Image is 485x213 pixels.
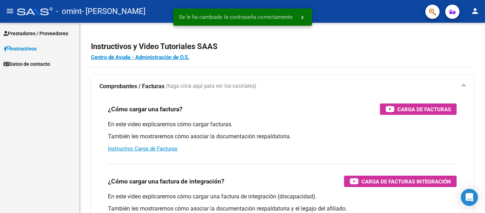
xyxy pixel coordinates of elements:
[108,176,224,186] h3: ¿Cómo cargar una factura de integración?
[4,45,37,53] span: Instructivos
[108,133,457,140] p: También les mostraremos cómo asociar la documentación respaldatoria.
[471,7,479,15] mat-icon: person
[397,105,451,114] span: Carga de Facturas
[108,104,182,114] h3: ¿Cómo cargar una factura?
[108,205,457,213] p: También les mostraremos cómo asociar la documentación respaldatoria y el legajo del afiliado.
[4,30,68,37] span: Prestadores / Proveedores
[295,11,309,23] button: x
[4,60,50,68] span: Datos de contacto
[461,189,478,206] div: Open Intercom Messenger
[99,82,164,90] strong: Comprobantes / Facturas
[344,176,457,187] button: Carga de Facturas Integración
[91,75,474,98] mat-expansion-panel-header: Comprobantes / Facturas (haga click aquí para ver los tutoriales)
[108,121,457,128] p: En este video explicaremos cómo cargar facturas.
[361,177,451,186] span: Carga de Facturas Integración
[166,82,256,90] span: (haga click aquí para ver los tutoriales)
[108,193,457,201] p: En este video explicaremos cómo cargar una factura de integración (discapacidad).
[6,7,14,15] mat-icon: menu
[56,4,82,19] span: - omint
[82,4,146,19] span: - [PERSON_NAME]
[91,54,189,60] a: Centro de Ayuda - Administración de O.S.
[179,14,293,21] span: Se le ha cambiado la contraseña correctamente
[91,40,474,53] h2: Instructivos y Video Tutoriales SAAS
[301,14,304,20] span: x
[380,103,457,115] button: Carga de Facturas
[108,145,178,152] a: Instructivo Carga de Facturas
